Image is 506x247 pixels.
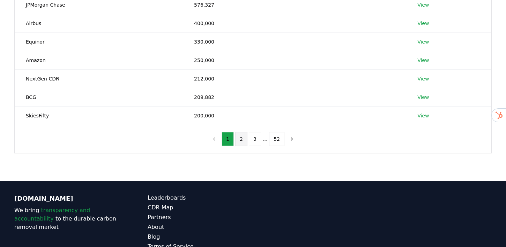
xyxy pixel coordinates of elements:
[15,88,183,106] td: BCG
[417,75,429,82] a: View
[15,51,183,69] td: Amazon
[286,132,298,146] button: next page
[183,14,406,32] td: 400,000
[148,213,253,222] a: Partners
[235,132,247,146] button: 2
[183,51,406,69] td: 250,000
[249,132,261,146] button: 3
[222,132,234,146] button: 1
[262,135,268,143] li: ...
[417,112,429,119] a: View
[183,32,406,51] td: 330,000
[417,20,429,27] a: View
[183,69,406,88] td: 212,000
[148,233,253,241] a: Blog
[148,203,253,212] a: CDR Map
[15,14,183,32] td: Airbus
[14,207,90,222] span: transparency and accountability
[417,57,429,64] a: View
[15,106,183,125] td: SkiesFifty
[183,88,406,106] td: 209,882
[148,194,253,202] a: Leaderboards
[417,38,429,45] a: View
[14,206,120,231] p: We bring to the durable carbon removal market
[15,69,183,88] td: NextGen CDR
[269,132,284,146] button: 52
[417,94,429,101] a: View
[148,223,253,231] a: About
[15,32,183,51] td: Equinor
[417,1,429,8] a: View
[14,194,120,203] p: [DOMAIN_NAME]
[183,106,406,125] td: 200,000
